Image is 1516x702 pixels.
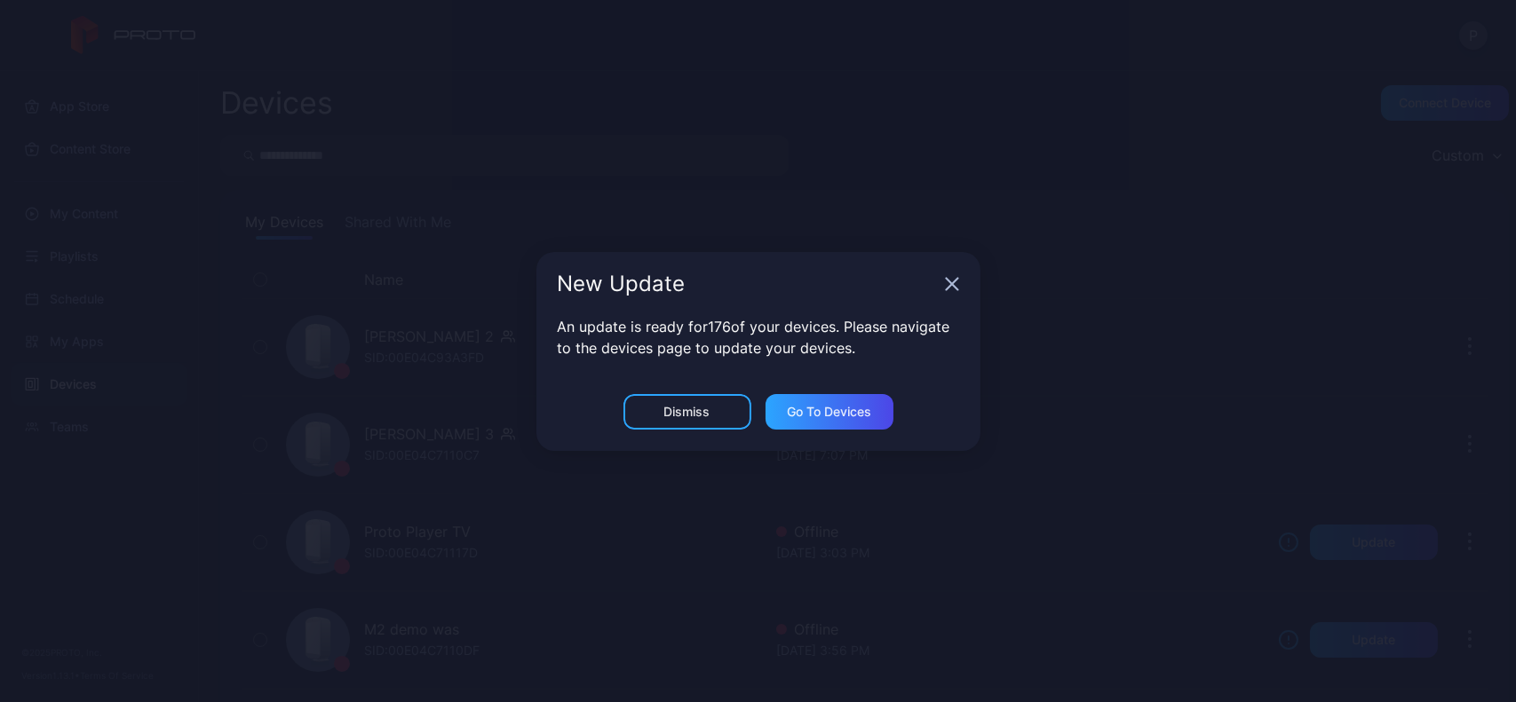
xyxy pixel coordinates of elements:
[766,394,893,430] button: Go to devices
[558,273,938,295] div: New Update
[664,405,710,419] div: Dismiss
[623,394,751,430] button: Dismiss
[558,316,959,359] p: An update is ready for 176 of your devices. Please navigate to the devices page to update your de...
[787,405,871,419] div: Go to devices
